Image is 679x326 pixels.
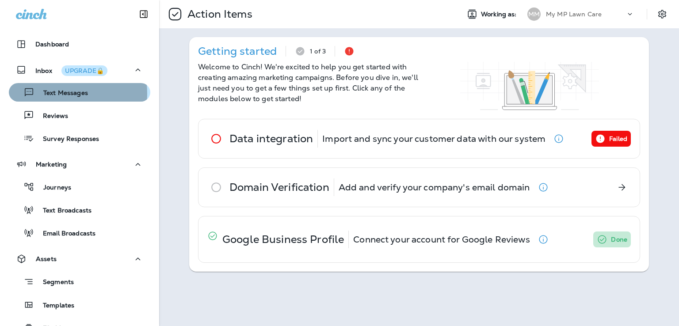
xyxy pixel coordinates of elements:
p: Google Business Profile [222,236,344,243]
p: Failed [609,133,627,144]
button: Survey Responses [9,129,150,148]
p: Add and verify your company's email domain [339,184,530,191]
p: Connect your account for Google Reviews [353,236,530,243]
p: Email Broadcasts [34,230,95,238]
button: Text Broadcasts [9,201,150,219]
button: Journeys [9,178,150,196]
button: Collapse Sidebar [131,5,156,23]
button: Segments [9,272,150,291]
button: Templates [9,296,150,314]
p: Templates [34,302,74,310]
p: Import and sync your customer data with our system [322,135,545,142]
button: Email Broadcasts [9,224,150,242]
p: Dashboard [35,41,69,48]
p: Journeys [34,184,71,192]
p: Text Messages [34,89,88,98]
span: Working as: [481,11,519,18]
p: My MP Lawn Care [546,11,602,18]
button: InboxUPGRADE🔒 [9,61,150,79]
p: Survey Responses [34,135,99,144]
p: Data integration [229,135,313,142]
p: Domain Verification [229,184,329,191]
p: Welcome to Cinch! We're excited to help you get started with creating amazing marketing campaigns... [198,62,419,104]
p: Getting started [198,48,277,55]
div: MM [527,8,541,21]
div: UPGRADE🔒 [65,68,104,74]
button: Reviews [9,106,150,125]
button: Text Messages [9,83,150,102]
p: Reviews [34,112,68,121]
p: Done [611,234,627,245]
p: Inbox [35,65,107,75]
button: Assets [9,250,150,268]
p: Assets [36,255,57,262]
button: Dashboard [9,35,150,53]
p: Marketing [36,161,67,168]
button: Settings [654,6,670,22]
p: Text Broadcasts [34,207,92,215]
button: UPGRADE🔒 [61,65,107,76]
button: Get Started [613,178,631,196]
button: Marketing [9,155,150,173]
p: Segments [34,278,74,287]
p: Action Items [184,8,252,21]
p: 1 of 3 [310,48,326,55]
